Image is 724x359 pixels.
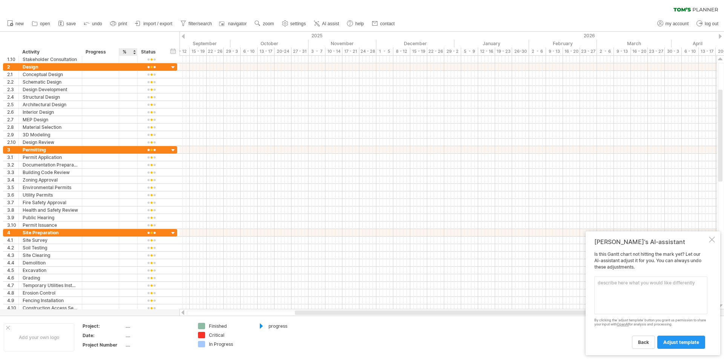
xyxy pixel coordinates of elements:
div: 8 - 12 [393,47,410,55]
div: 2.1 [7,71,18,78]
div: 6 - 10 [682,47,699,55]
div: Soil Testing [23,244,78,251]
div: Critical [209,332,250,338]
a: save [56,19,78,29]
div: Public Hearing [23,214,78,221]
div: 12 - 16 [478,47,495,55]
span: filter/search [189,21,212,26]
a: navigator [218,19,249,29]
div: Architectural Design [23,101,78,108]
div: MEP Design [23,116,78,123]
div: 4.6 [7,274,18,281]
div: 2.8 [7,124,18,131]
span: import / export [143,21,172,26]
span: print [118,21,127,26]
div: % [123,48,133,56]
div: Excavation [23,267,78,274]
div: Fencing Installation [23,297,78,304]
div: 4.3 [7,252,18,259]
div: Structural Design [23,93,78,101]
div: 4.8 [7,289,18,296]
div: Building Code Review [23,169,78,176]
div: 3.9 [7,214,18,221]
div: 24 - 28 [359,47,376,55]
div: Design Review [23,139,78,146]
div: 8 - 12 [173,47,190,55]
div: March 2026 [597,40,672,47]
div: Zoning Approval [23,176,78,183]
div: Status [141,48,161,56]
div: 10 - 14 [325,47,342,55]
div: Construction Access Setup [23,304,78,312]
div: 23 - 27 [580,47,597,55]
div: 4.10 [7,304,18,312]
div: 3.2 [7,161,18,168]
div: By clicking the 'adjust template' button you grant us permission to share your input with for ana... [594,318,707,327]
div: Documentation Preparation [23,161,78,168]
div: 3 [7,146,18,153]
div: Fire Safety Approval [23,199,78,206]
div: November 2025 [308,40,376,47]
a: adjust template [657,336,705,349]
a: back [632,336,655,349]
div: 3D Modeling [23,131,78,138]
div: Add your own logo [4,323,74,351]
span: new [15,21,24,26]
div: 2.10 [7,139,18,146]
div: Design Development [23,86,78,93]
span: zoom [263,21,274,26]
div: 23 - 27 [648,47,665,55]
div: 9 - 13 [614,47,631,55]
div: 3.6 [7,191,18,199]
div: 2.6 [7,108,18,116]
div: Erosion Control [23,289,78,296]
div: December 2025 [376,40,454,47]
a: log out [695,19,721,29]
div: Permit Issuance [23,222,78,229]
span: AI assist [322,21,339,26]
div: 4.2 [7,244,18,251]
div: 3.5 [7,184,18,191]
a: OpenAI [617,322,629,326]
a: print [108,19,129,29]
div: 2.3 [7,86,18,93]
div: 15 - 19 [190,47,207,55]
div: 2.2 [7,78,18,86]
div: Demolition [23,259,78,266]
a: zoom [253,19,276,29]
div: Interior Design [23,108,78,116]
div: Finished [209,323,250,329]
div: Site Survey [23,237,78,244]
div: 2 - 6 [597,47,614,55]
div: Activity [22,48,78,56]
div: [PERSON_NAME]'s AI-assistant [594,238,707,246]
div: January 2026 [454,40,529,47]
div: October 2025 [230,40,308,47]
div: 2.5 [7,101,18,108]
div: 16 - 20 [631,47,648,55]
div: .... [126,323,189,329]
div: 15 - 19 [410,47,427,55]
a: settings [280,19,308,29]
div: 26-30 [512,47,529,55]
div: Utility Permits [23,191,78,199]
div: Material Selection [23,124,78,131]
span: settings [290,21,306,26]
div: Project Number [83,342,124,348]
div: February 2026 [529,40,597,47]
div: 30 - 3 [665,47,682,55]
div: 3.3 [7,169,18,176]
div: 17 - 21 [342,47,359,55]
div: Project: [83,323,124,329]
div: 4.4 [7,259,18,266]
span: save [66,21,76,26]
div: 4 [7,229,18,236]
span: navigator [228,21,247,26]
div: 2.4 [7,93,18,101]
div: Site Clearing [23,252,78,259]
div: 9 - 13 [546,47,563,55]
div: 22 - 26 [427,47,444,55]
a: help [345,19,366,29]
div: 3.10 [7,222,18,229]
div: Temporary Utilities Installation [23,282,78,289]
